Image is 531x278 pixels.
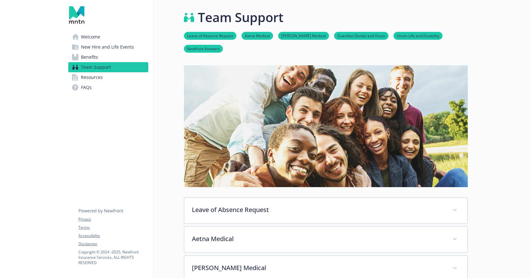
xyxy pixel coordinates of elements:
[192,263,445,273] p: [PERSON_NAME] Medical
[81,62,111,72] span: Team Support
[78,249,148,265] p: Copyright © 2024 - 2025 , Newfront Insurance Services, ALL RIGHTS RESERVED
[81,72,103,82] span: Resources
[192,234,445,244] p: Aetna Medical
[78,233,148,239] a: Accessibility
[81,82,92,92] span: FAQs
[334,33,388,38] a: Guardian Dental and Vision
[184,45,223,51] a: Newfront Answers
[192,205,445,215] p: Leave of Absence Request
[184,198,467,223] div: Leave of Absence Request
[394,33,442,38] a: Unum Life and Disability
[278,33,329,38] a: [PERSON_NAME] Medical
[68,52,148,62] a: Benefits
[78,216,148,222] a: Privacy
[198,8,284,27] h1: Team Support
[81,42,134,52] span: New Hire and Life Events
[81,32,100,42] span: Welcome
[184,33,236,38] a: Leave of Absence Request
[81,52,98,62] span: Benefits
[78,225,148,230] a: Terms
[78,241,148,247] a: Disclaimer
[68,32,148,42] a: Welcome
[68,42,148,52] a: New Hire and Life Events
[68,72,148,82] a: Resources
[241,33,273,38] a: Aetna Medical
[68,82,148,92] a: FAQs
[68,62,148,72] a: Team Support
[184,227,467,252] div: Aetna Medical
[184,65,468,187] img: team support page banner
